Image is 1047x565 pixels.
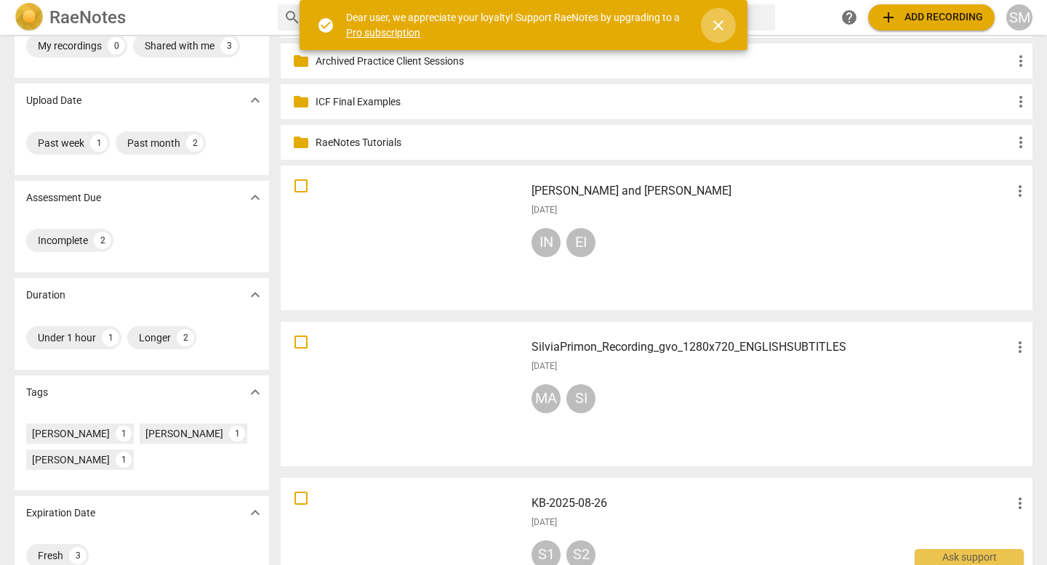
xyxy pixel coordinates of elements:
div: 1 [116,452,132,468]
button: Show more [244,187,266,208]
div: EI [566,228,595,257]
button: Show more [244,89,266,111]
div: [PERSON_NAME] [145,426,223,441]
p: Tags [26,385,48,400]
span: folder [292,52,310,70]
span: help [841,9,858,26]
span: expand_more [246,92,264,109]
div: 1 [90,134,108,152]
span: search [284,9,301,26]
p: Duration [26,288,65,303]
span: close [710,17,727,34]
div: 2 [186,134,204,152]
span: expand_more [246,383,264,401]
span: add [880,9,897,26]
div: Longer [139,330,171,345]
div: Past week [38,136,84,150]
div: 2 [94,232,111,249]
a: LogoRaeNotes [15,3,266,32]
span: more_vert [1012,134,1030,151]
a: [PERSON_NAME] and [PERSON_NAME][DATE]INEI [286,171,1027,305]
div: Fresh [38,548,63,563]
h3: SilviaPrimon_Recording_gvo_1280x720_ENGLISHSUBTITLES [531,338,1011,356]
div: [PERSON_NAME] [32,426,110,441]
h3: KB-2025-08-26 [531,495,1011,512]
div: 3 [220,37,238,54]
div: 3 [69,547,87,564]
button: Upload [868,4,995,31]
div: IN [531,228,561,257]
p: Upload Date [26,93,81,108]
div: Shared with me [145,38,214,53]
span: check_circle [317,17,334,34]
p: RaeNotes Tutorials [316,135,1012,150]
span: more_vert [1012,52,1030,70]
span: expand_more [246,286,264,304]
button: Show more [244,502,266,524]
div: 2 [177,329,194,346]
p: Expiration Date [26,505,95,521]
button: SM [1006,4,1032,31]
a: SilviaPrimon_Recording_gvo_1280x720_ENGLISHSUBTITLES[DATE]MASI [286,327,1027,461]
div: Past month [127,136,180,150]
h2: RaeNotes [49,7,126,28]
div: [PERSON_NAME] [32,452,110,467]
span: [DATE] [531,360,557,373]
div: Dear user, we appreciate your loyalty! Support RaeNotes by upgrading to a [346,10,683,40]
a: Help [836,4,862,31]
a: Pro subscription [346,27,420,38]
span: [DATE] [531,516,557,529]
button: Show more [244,381,266,403]
div: SI [566,384,595,413]
p: ICF Final Examples [316,94,1012,110]
img: Logo [15,3,44,32]
span: more_vert [1011,495,1029,512]
div: Under 1 hour [38,330,96,345]
div: 0 [108,37,125,54]
button: Close [701,8,736,43]
span: more_vert [1011,338,1029,356]
span: expand_more [246,189,264,206]
div: 1 [229,426,245,442]
h3: Eira Lien Klungerbo and Ingunn Vagstein [531,182,1011,200]
span: folder [292,93,310,110]
span: folder [292,134,310,151]
p: Assessment Due [26,190,101,206]
span: more_vert [1011,182,1029,200]
button: Show more [244,284,266,306]
span: more_vert [1012,93,1030,110]
span: Add recording [880,9,983,26]
span: expand_more [246,504,264,521]
span: [DATE] [531,204,557,216]
div: My recordings [38,38,102,53]
div: MA [531,384,561,413]
div: 1 [116,426,132,442]
div: Ask support [915,549,1024,565]
div: Incomplete [38,233,88,248]
div: 1 [102,329,119,346]
p: Archived Practice Client Sessions [316,54,1012,69]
